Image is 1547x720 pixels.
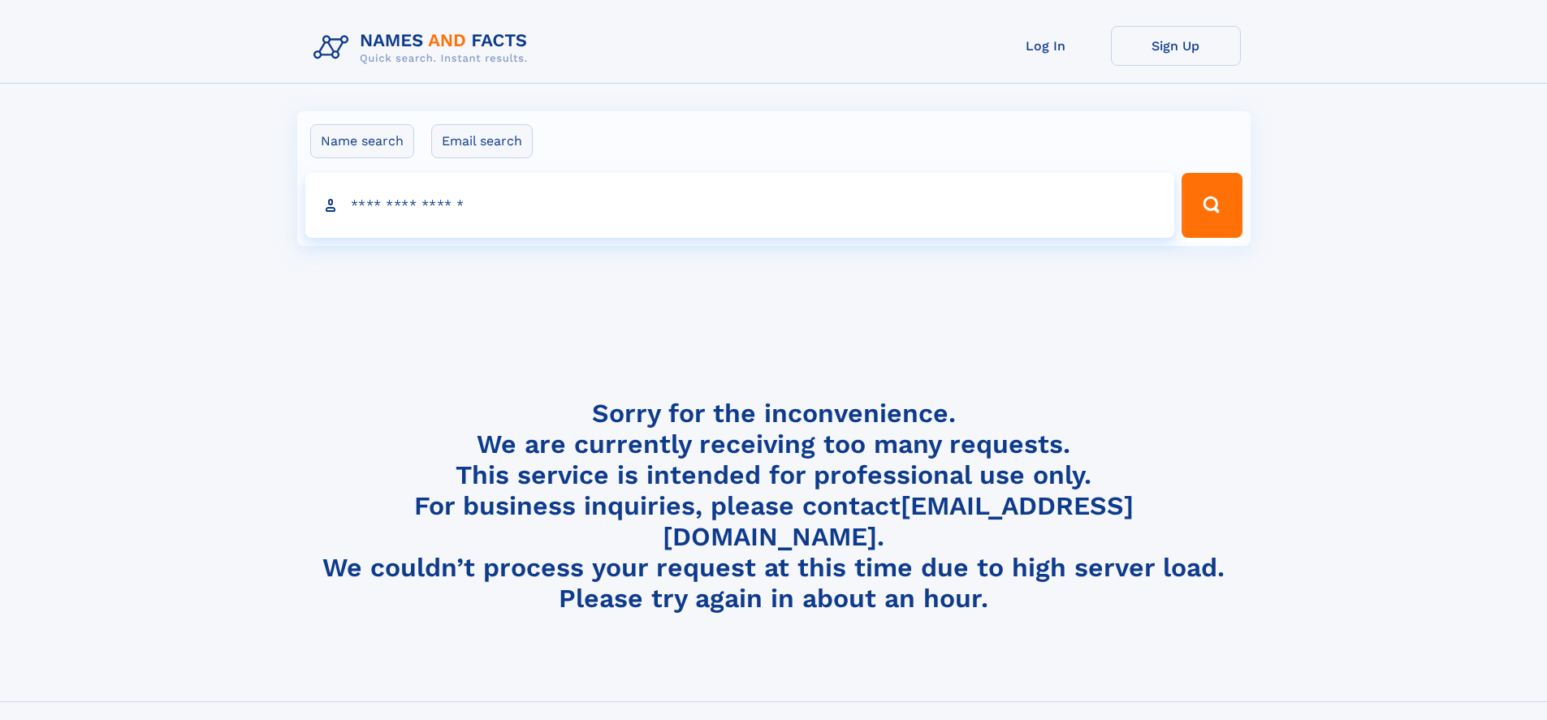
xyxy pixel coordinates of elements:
[310,124,414,158] label: Name search
[663,490,1134,552] a: [EMAIL_ADDRESS][DOMAIN_NAME]
[1111,26,1241,66] a: Sign Up
[431,124,533,158] label: Email search
[305,173,1175,238] input: search input
[981,26,1111,66] a: Log In
[1182,173,1242,238] button: Search Button
[307,26,541,70] img: Logo Names and Facts
[307,398,1241,614] h4: Sorry for the inconvenience. We are currently receiving too many requests. This service is intend...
